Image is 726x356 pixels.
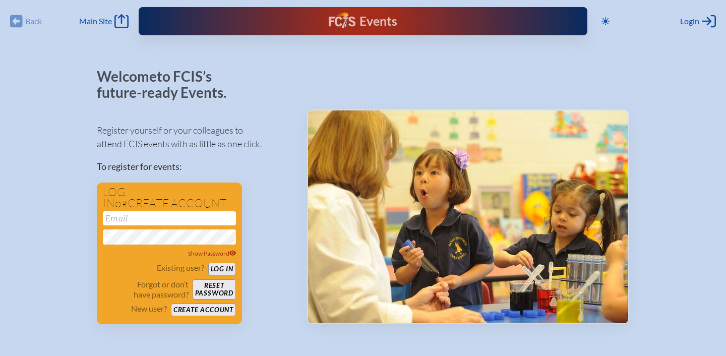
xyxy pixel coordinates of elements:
button: Resetpassword [193,279,236,300]
span: or [115,199,128,209]
input: Email [103,211,236,225]
p: Existing user? [157,263,204,273]
p: Welcome to FCIS’s future-ready Events. [97,69,238,100]
h1: Log in create account [103,187,236,209]
p: To register for events: [97,160,291,173]
button: Create account [171,304,236,316]
button: Log in [208,263,236,275]
p: New user? [131,304,167,314]
span: Show Password [188,250,236,257]
span: Main Site [79,16,112,26]
a: Main Site [79,14,129,28]
img: Events [308,110,628,323]
p: Forgot or don’t have password? [103,279,189,300]
span: Login [680,16,699,26]
p: Register yourself or your colleagues to attend FCIS events with as little as one click. [97,124,291,151]
div: FCIS Events — Future ready [267,12,459,30]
